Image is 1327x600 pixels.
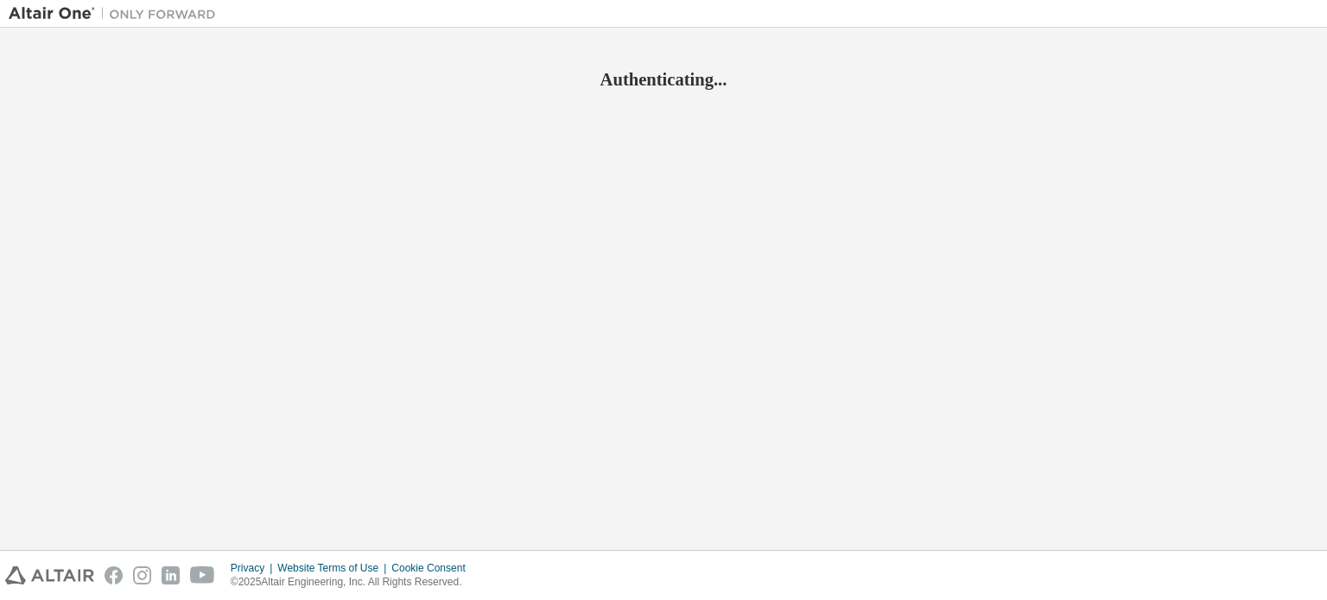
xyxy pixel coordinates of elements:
[231,561,277,575] div: Privacy
[9,68,1318,91] h2: Authenticating...
[105,566,123,584] img: facebook.svg
[231,575,476,590] p: © 2025 Altair Engineering, Inc. All Rights Reserved.
[391,561,475,575] div: Cookie Consent
[277,561,391,575] div: Website Terms of Use
[162,566,180,584] img: linkedin.svg
[9,5,225,22] img: Altair One
[133,566,151,584] img: instagram.svg
[190,566,215,584] img: youtube.svg
[5,566,94,584] img: altair_logo.svg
